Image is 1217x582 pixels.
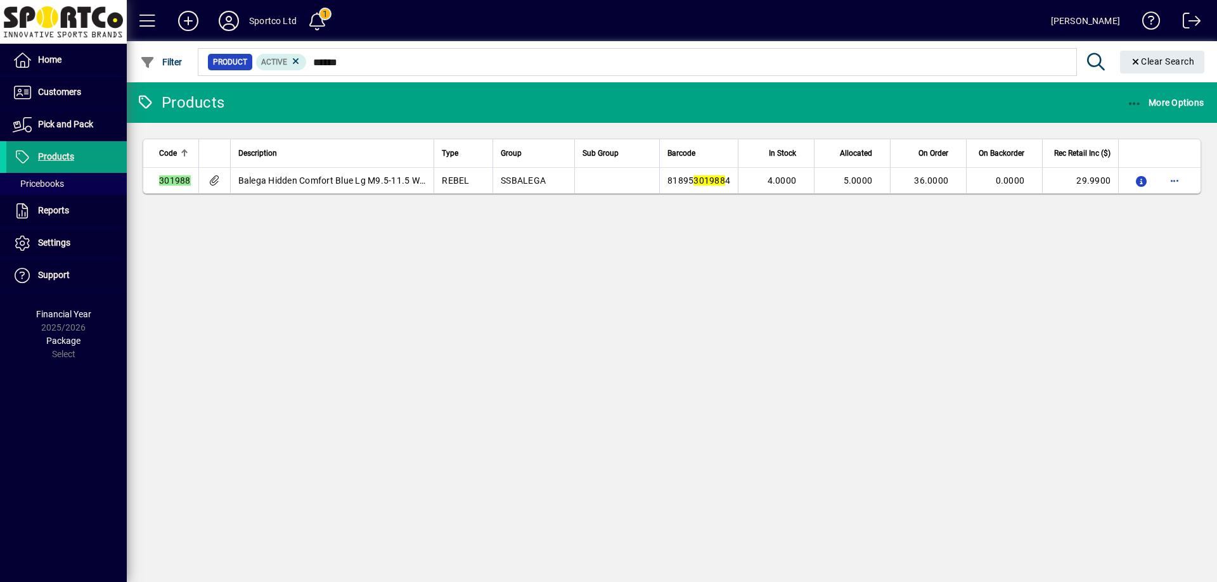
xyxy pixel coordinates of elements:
[256,54,307,70] mat-chip: Activation Status: Active
[261,58,287,66] span: Active
[1054,146,1111,160] span: Rec Retail Inc ($)
[974,146,1036,160] div: On Backorder
[159,175,191,186] em: 301988
[693,175,725,186] em: 301988
[1120,51,1205,73] button: Clear
[501,146,522,160] span: Group
[238,146,427,160] div: Description
[898,146,960,160] div: On Order
[13,179,64,189] span: Pricebooks
[667,146,730,160] div: Barcode
[46,336,80,346] span: Package
[442,146,458,160] span: Type
[746,146,808,160] div: In Stock
[667,146,695,160] span: Barcode
[1133,3,1161,44] a: Knowledge Base
[38,270,70,280] span: Support
[209,9,249,32] button: Profile
[36,309,91,319] span: Financial Year
[1124,91,1207,114] button: More Options
[159,146,177,160] span: Code
[1130,56,1195,66] span: Clear Search
[1127,98,1204,108] span: More Options
[918,146,948,160] span: On Order
[769,146,796,160] span: In Stock
[1042,168,1118,193] td: 29.9900
[840,146,872,160] span: Allocated
[996,175,1025,186] span: 0.0000
[6,77,127,108] a: Customers
[6,227,127,259] a: Settings
[6,195,127,227] a: Reports
[914,175,948,186] span: 36.0000
[38,237,70,248] span: Settings
[583,146,652,160] div: Sub Group
[1051,11,1120,31] div: [PERSON_NAME]
[442,175,469,186] span: REBEL
[6,44,127,76] a: Home
[1164,170,1185,191] button: More options
[38,119,93,129] span: Pick and Pack
[844,175,873,186] span: 5.0000
[442,146,485,160] div: Type
[6,173,127,194] a: Pricebooks
[979,146,1024,160] span: On Backorder
[6,260,127,291] a: Support
[137,51,186,73] button: Filter
[136,92,224,113] div: Products
[6,109,127,141] a: Pick and Pack
[822,146,884,160] div: Allocated
[159,146,191,160] div: Code
[501,175,546,186] span: SSBALEGA
[38,205,69,215] span: Reports
[238,175,449,186] span: Balega Hidden Comfort Blue Lg M9.5-11.5 W11-13 r
[140,57,183,67] span: Filter
[168,9,209,32] button: Add
[38,151,74,161] span: Products
[583,146,619,160] span: Sub Group
[249,11,297,31] div: Sportco Ltd
[238,146,277,160] span: Description
[501,146,567,160] div: Group
[1173,3,1201,44] a: Logout
[213,56,247,68] span: Product
[38,87,81,97] span: Customers
[38,54,61,65] span: Home
[667,175,730,186] span: 81895 4
[768,175,797,186] span: 4.0000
